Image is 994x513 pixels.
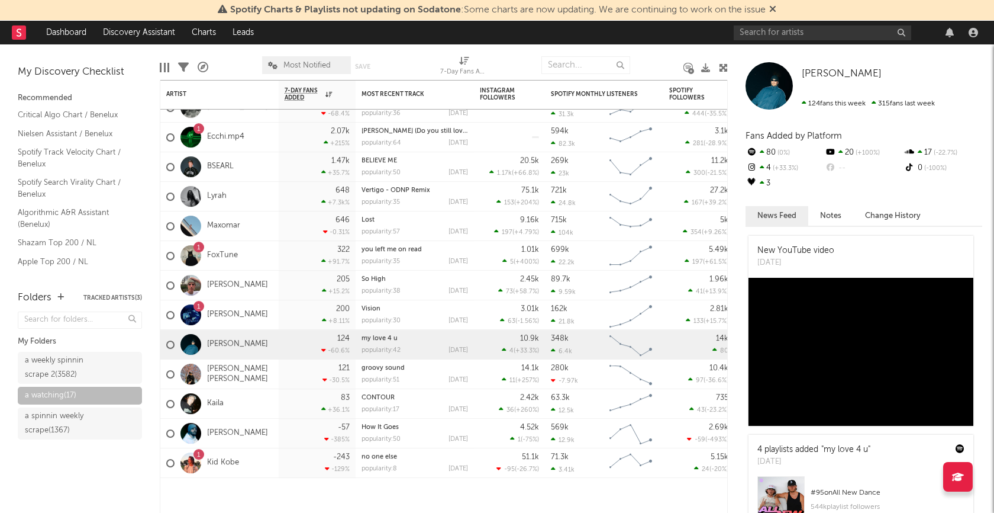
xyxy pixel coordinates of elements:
[705,377,727,384] span: -36.6 %
[720,348,728,354] span: 80
[207,364,273,384] a: [PERSON_NAME] [PERSON_NAME]
[932,150,957,156] span: -22.7 %
[18,65,142,79] div: My Discovery Checklist
[709,424,728,431] div: 2.69k
[18,176,130,200] a: Spotify Search Virality Chart / Benelux
[18,91,142,105] div: Recommended
[903,145,982,161] div: 17
[693,170,705,177] span: 300
[604,241,657,271] svg: Chart title
[18,127,130,140] a: Nielsen Assistant / Benelux
[711,157,728,165] div: 11.2k
[709,275,728,283] div: 1.96k
[604,389,657,419] svg: Chart title
[683,228,728,236] div: ( )
[685,139,728,147] div: ( )
[709,364,728,372] div: 10.4k
[686,317,728,325] div: ( )
[496,465,539,473] div: ( )
[720,216,728,224] div: 5k
[551,466,575,473] div: 3.41k
[448,466,468,472] div: [DATE]
[520,394,539,402] div: 2.42k
[707,170,727,177] span: -21.5 %
[362,424,468,431] div: How It Goes
[207,458,239,468] a: Kid Kobe
[198,50,208,85] div: A&R Pipeline
[337,335,350,342] div: 124
[321,198,350,206] div: +7.3k %
[509,348,514,354] span: 4
[448,436,468,443] div: [DATE]
[510,435,539,443] div: ( )
[497,170,512,177] span: 1.17k
[362,246,422,253] a: you left me on read
[362,128,468,134] div: Jamie (Do you still love me?)
[499,406,539,413] div: ( )
[693,140,703,147] span: 281
[448,229,468,235] div: [DATE]
[520,335,539,342] div: 10.9k
[745,145,824,161] div: 80
[551,436,575,444] div: 12.9k
[336,305,350,313] div: 200
[18,352,142,384] a: a weekly spinnin scrape 2(3582)
[362,454,468,460] div: no one else
[362,377,399,383] div: popularity: 51
[771,165,798,172] span: +33.3 %
[362,335,468,342] div: my love 4 u
[517,318,537,325] span: -1.56 %
[520,275,539,283] div: 2.45k
[504,466,515,473] span: -95
[183,21,224,44] a: Charts
[362,395,395,401] a: CONTOUR
[362,187,468,194] div: Vertigo - ODNP Remix
[362,436,401,443] div: popularity: 50
[448,258,468,265] div: [DATE]
[448,199,468,206] div: [DATE]
[331,127,350,135] div: 2.07k
[715,127,728,135] div: 3.1k
[362,158,468,164] div: BELIEVE ME
[705,140,727,147] span: -28.9 %
[321,258,350,265] div: +91.7 %
[207,310,268,320] a: [PERSON_NAME]
[551,424,569,431] div: 569k
[335,216,350,224] div: 646
[362,246,468,253] div: you left me on read
[362,158,397,164] a: BELIEVE ME
[516,200,537,206] span: +204 %
[362,276,386,283] a: So High
[207,280,268,290] a: [PERSON_NAME]
[551,140,575,148] div: 82.3k
[322,317,350,325] div: +8.11 %
[207,191,227,201] a: Lyrah
[696,288,703,295] span: 41
[757,245,834,257] div: New YouTube video
[522,453,539,461] div: 51.1k
[551,246,569,254] div: 699k
[522,437,537,443] span: -75 %
[207,339,268,350] a: [PERSON_NAME]
[551,91,640,98] div: Spotify Monthly Listeners
[745,206,808,226] button: News Feed
[18,255,130,268] a: Apple Top 200 / NL
[362,128,482,134] a: [PERSON_NAME] (Do you still love me?)
[706,407,727,413] span: -23.2 %
[362,466,397,472] div: popularity: 8
[355,63,370,70] button: Save
[604,419,657,448] svg: Chart title
[362,110,401,117] div: popularity: 36
[18,387,142,405] a: a watching(17)
[224,21,262,44] a: Leads
[362,335,398,342] a: my love 4 u
[500,317,539,325] div: ( )
[207,162,234,172] a: BSEARL
[323,228,350,236] div: -0.31 %
[322,287,350,295] div: +15.2 %
[18,312,142,329] input: Search for folders...
[516,407,537,413] span: +260 %
[18,291,51,305] div: Folders
[25,354,108,382] div: a weekly spinnin scrape 2 ( 3582 )
[709,246,728,254] div: 5.49k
